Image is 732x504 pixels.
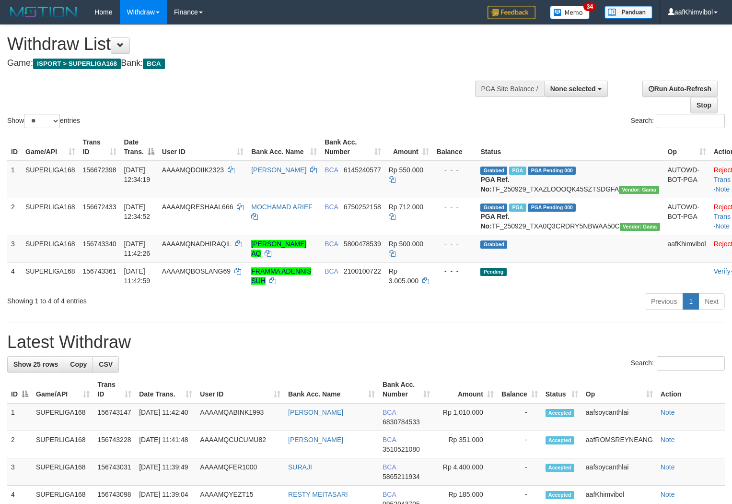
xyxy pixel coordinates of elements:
td: SUPERLIGA168 [32,458,93,486]
span: Marked by aafsoycanthlai [509,167,526,175]
td: [DATE] 11:39:49 [135,458,196,486]
th: Amount: activate to sort column ascending [385,133,433,161]
a: Note [661,463,675,471]
span: Copy [70,360,87,368]
a: Note [716,185,730,193]
span: Rp 500.000 [389,240,423,248]
a: [PERSON_NAME] AQ [251,240,306,257]
img: Button%20Memo.svg [550,6,590,19]
span: BCA [383,408,396,416]
h1: Latest Withdraw [7,333,725,352]
a: MOCHAMAD ARIEF [251,203,313,211]
td: Rp 1,010,000 [434,403,498,431]
span: 156743361 [83,267,116,275]
span: Accepted [546,409,574,417]
a: SURAJI [288,463,312,471]
span: Show 25 rows [13,360,58,368]
div: - - - [437,266,473,276]
span: 156743340 [83,240,116,248]
span: [DATE] 11:42:59 [124,267,151,285]
td: 156743147 [93,403,135,431]
span: BCA [143,59,164,69]
span: Copy 2100100722 to clipboard [344,267,381,275]
span: AAAAMQDOIIK2323 [162,166,224,174]
span: Copy 5800478539 to clipboard [344,240,381,248]
th: Status [476,133,663,161]
span: PGA Pending [528,204,576,212]
button: None selected [544,81,608,97]
b: PGA Ref. No: [480,176,509,193]
td: aafsoycanthlai [582,458,657,486]
div: Showing 1 to 4 of 4 entries [7,292,298,306]
a: Next [698,293,725,310]
th: Trans ID: activate to sort column ascending [93,376,135,403]
input: Search: [657,114,725,128]
a: [PERSON_NAME] [288,436,343,444]
label: Show entries [7,114,80,128]
th: Date Trans.: activate to sort column descending [120,133,158,161]
span: BCA [325,166,338,174]
span: [DATE] 12:34:52 [124,203,151,220]
span: BCA [325,240,338,248]
a: RESTY MEITASARI [288,491,348,498]
span: Pending [480,268,506,276]
span: Accepted [546,491,574,499]
td: 4 [7,262,22,289]
th: Bank Acc. Name: activate to sort column ascending [284,376,379,403]
th: Amount: activate to sort column ascending [434,376,498,403]
td: 2 [7,431,32,458]
span: BCA [383,463,396,471]
span: Rp 550.000 [389,166,423,174]
th: Bank Acc. Name: activate to sort column ascending [247,133,321,161]
span: Accepted [546,436,574,444]
span: CSV [99,360,113,368]
th: ID [7,133,22,161]
span: BCA [325,267,338,275]
h4: Game: Bank: [7,59,478,68]
span: Copy 6750252158 to clipboard [344,203,381,211]
td: SUPERLIGA168 [22,161,79,198]
span: Copy 6145240577 to clipboard [344,166,381,174]
td: 156743031 [93,458,135,486]
td: 3 [7,235,22,262]
div: - - - [437,165,473,175]
span: Marked by aafsoycanthlai [509,204,526,212]
th: Balance: activate to sort column ascending [498,376,542,403]
th: Balance [433,133,477,161]
span: None selected [550,85,596,93]
div: PGA Site Balance / [475,81,544,97]
a: [PERSON_NAME] [288,408,343,416]
span: Copy 6830784533 to clipboard [383,418,420,426]
td: AUTOWD-BOT-PGA [664,198,710,235]
img: MOTION_logo.png [7,5,80,19]
span: BCA [383,436,396,444]
td: SUPERLIGA168 [32,431,93,458]
td: - [498,458,542,486]
th: ID: activate to sort column descending [7,376,32,403]
th: Game/API: activate to sort column ascending [32,376,93,403]
a: CSV [93,356,119,372]
th: Bank Acc. Number: activate to sort column ascending [379,376,434,403]
a: Note [661,491,675,498]
th: Op: activate to sort column ascending [664,133,710,161]
td: 156743228 [93,431,135,458]
td: Rp 351,000 [434,431,498,458]
span: AAAAMQNADHIRAQIL [162,240,232,248]
th: Bank Acc. Number: activate to sort column ascending [321,133,385,161]
td: 1 [7,161,22,198]
th: Game/API: activate to sort column ascending [22,133,79,161]
label: Search: [631,356,725,371]
td: AAAAMQCUCUMU82 [196,431,284,458]
th: User ID: activate to sort column ascending [196,376,284,403]
a: Stop [690,97,718,113]
td: TF_250929_TXAZLOOOQK45SZTSDGFA [476,161,663,198]
span: BCA [325,203,338,211]
th: Action [657,376,725,403]
td: SUPERLIGA168 [22,235,79,262]
div: - - - [437,202,473,212]
span: BCA [383,491,396,498]
span: Grabbed [480,204,507,212]
span: [DATE] 11:42:26 [124,240,151,257]
th: Trans ID: activate to sort column ascending [79,133,120,161]
span: 156672398 [83,166,116,174]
